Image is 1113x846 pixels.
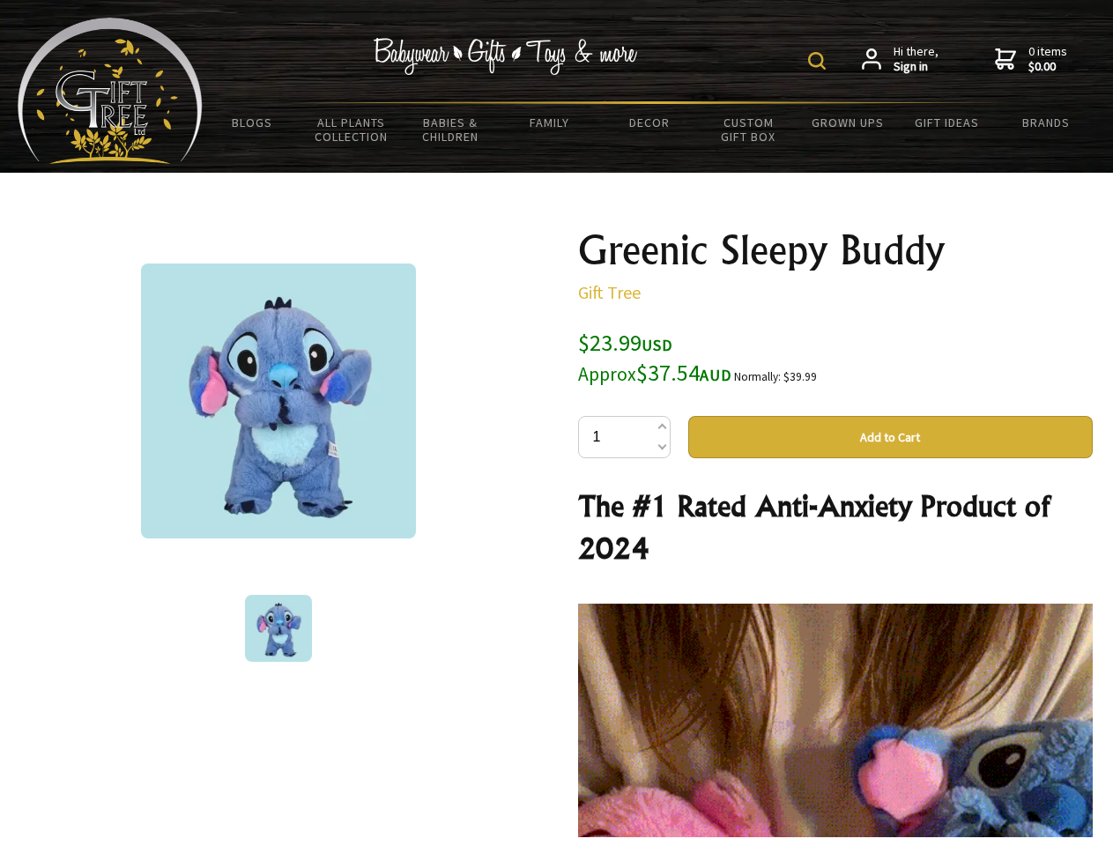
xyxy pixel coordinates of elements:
[894,44,939,75] span: Hi there,
[808,52,826,70] img: product search
[894,59,939,75] strong: Sign in
[997,104,1096,141] a: Brands
[302,104,402,155] a: All Plants Collection
[578,362,636,386] small: Approx
[501,104,600,141] a: Family
[995,44,1067,75] a: 0 items$0.00
[862,44,939,75] a: Hi there,Sign in
[688,416,1093,458] button: Add to Cart
[578,328,731,387] span: $23.99 $37.54
[700,365,731,385] span: AUD
[1028,59,1067,75] strong: $0.00
[599,104,699,141] a: Decor
[897,104,997,141] a: Gift Ideas
[18,18,203,164] img: Babyware - Gifts - Toys and more...
[203,104,302,141] a: BLOGS
[401,104,501,155] a: Babies & Children
[1028,43,1067,75] span: 0 items
[734,369,817,384] small: Normally: $39.99
[141,263,416,538] img: Greenic Sleepy Buddy
[578,229,1093,271] h1: Greenic Sleepy Buddy
[798,104,897,141] a: Grown Ups
[578,281,641,303] a: Gift Tree
[699,104,798,155] a: Custom Gift Box
[374,38,638,75] img: Babywear - Gifts - Toys & more
[642,335,672,355] span: USD
[245,595,312,662] img: Greenic Sleepy Buddy
[578,488,1050,566] strong: The #1 Rated Anti-Anxiety Product of 2024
